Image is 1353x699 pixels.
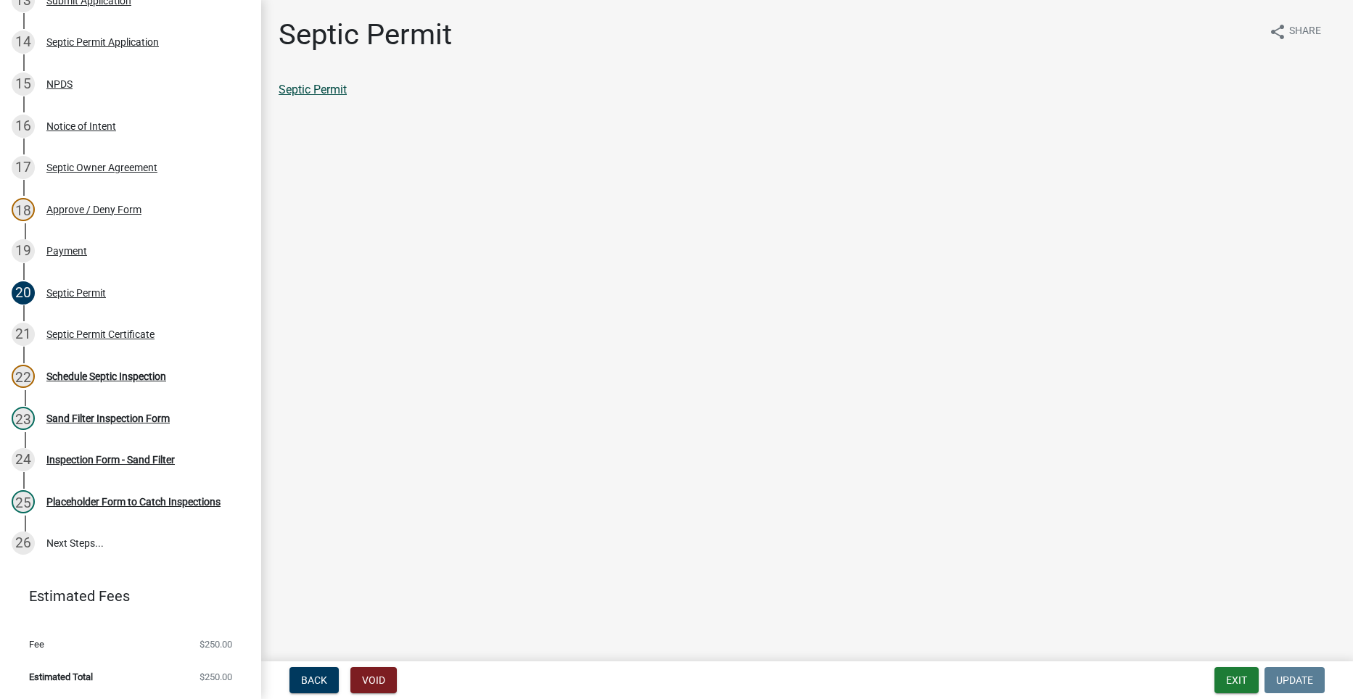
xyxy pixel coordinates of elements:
[12,30,35,54] div: 14
[46,204,141,215] div: Approve / Deny Form
[46,79,73,89] div: NPDS
[12,281,35,305] div: 20
[12,448,35,471] div: 24
[46,413,170,423] div: Sand Filter Inspection Form
[12,532,35,555] div: 26
[1269,23,1286,41] i: share
[301,674,327,686] span: Back
[46,329,155,339] div: Septic Permit Certificate
[46,288,106,298] div: Septic Permit
[46,121,116,131] div: Notice of Intent
[12,407,35,430] div: 23
[46,37,159,47] div: Septic Permit Application
[12,115,35,138] div: 16
[46,246,87,256] div: Payment
[350,667,397,693] button: Void
[12,490,35,513] div: 25
[12,73,35,96] div: 15
[46,162,157,173] div: Septic Owner Agreement
[279,17,452,52] h1: Septic Permit
[12,582,238,611] a: Estimated Fees
[29,640,44,649] span: Fee
[279,83,347,96] a: Septic Permit
[200,640,232,649] span: $250.00
[1264,667,1325,693] button: Update
[46,455,175,465] div: Inspection Form - Sand Filter
[200,672,232,682] span: $250.00
[1214,667,1259,693] button: Exit
[12,365,35,388] div: 22
[289,667,339,693] button: Back
[12,323,35,346] div: 21
[1289,23,1321,41] span: Share
[46,497,221,507] div: Placeholder Form to Catch Inspections
[12,198,35,221] div: 18
[29,672,93,682] span: Estimated Total
[12,239,35,262] div: 19
[46,371,166,381] div: Schedule Septic Inspection
[1276,674,1313,686] span: Update
[12,156,35,179] div: 17
[1257,17,1333,46] button: shareShare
